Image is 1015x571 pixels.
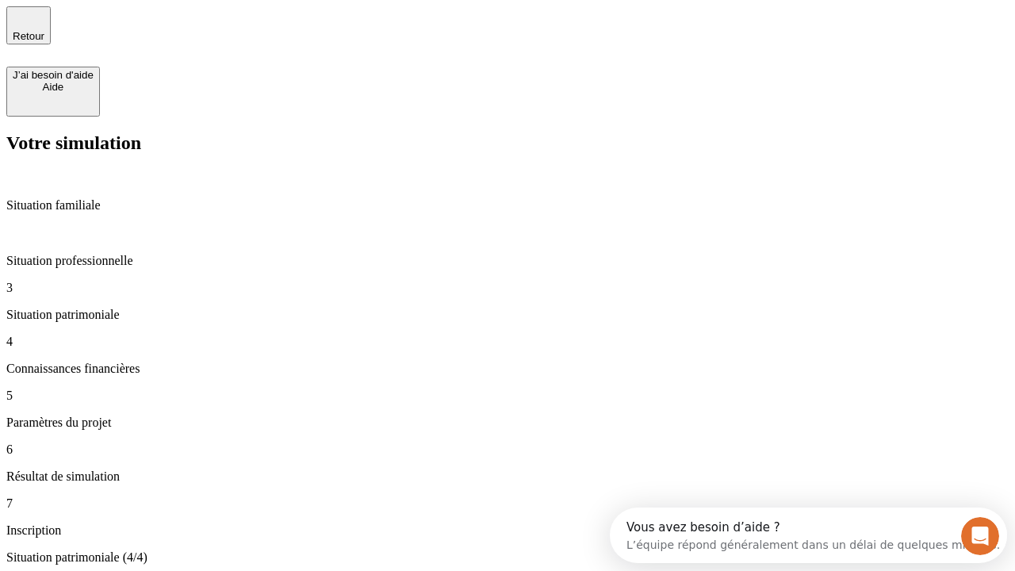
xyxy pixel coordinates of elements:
div: Aide [13,81,94,93]
p: 3 [6,281,1009,295]
h2: Votre simulation [6,132,1009,154]
p: Situation professionnelle [6,254,1009,268]
p: Situation familiale [6,198,1009,213]
p: Situation patrimoniale (4/4) [6,550,1009,565]
p: Résultat de simulation [6,469,1009,484]
div: Ouvrir le Messenger Intercom [6,6,437,50]
p: Situation patrimoniale [6,308,1009,322]
p: Paramètres du projet [6,416,1009,430]
p: Connaissances financières [6,362,1009,376]
div: Vous avez besoin d’aide ? [17,13,390,26]
p: 6 [6,443,1009,457]
div: J’ai besoin d'aide [13,69,94,81]
p: Inscription [6,523,1009,538]
p: 7 [6,496,1009,511]
button: J’ai besoin d'aideAide [6,67,100,117]
button: Retour [6,6,51,44]
p: 5 [6,389,1009,403]
iframe: Intercom live chat discovery launcher [610,508,1007,563]
p: 4 [6,335,1009,349]
span: Retour [13,30,44,42]
iframe: Intercom live chat [961,517,999,555]
div: L’équipe répond généralement dans un délai de quelques minutes. [17,26,390,43]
